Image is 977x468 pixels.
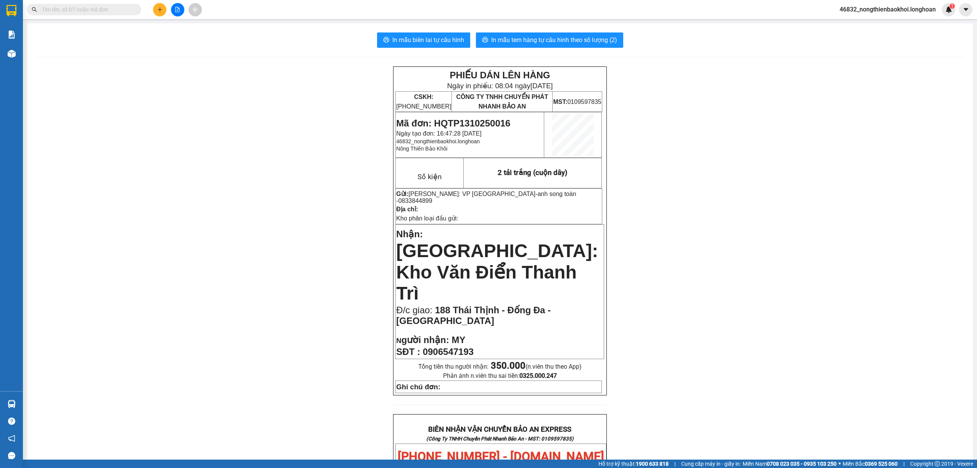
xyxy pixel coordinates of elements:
[396,241,598,303] span: [GEOGRAPHIC_DATA]: Kho Văn Điển Thanh Trì
[636,461,669,467] strong: 1900 633 818
[418,173,442,181] span: Số kiện
[396,191,408,197] strong: Gửi:
[396,229,423,239] span: Nhận:
[396,191,576,204] span: anh song toàn -
[8,50,16,58] img: warehouse-icon
[843,460,898,468] span: Miền Bắc
[767,461,837,467] strong: 0708 023 035 - 0935 103 250
[396,305,435,315] span: Đ/c giao:
[8,435,15,442] span: notification
[396,191,576,204] span: -
[743,460,837,468] span: Miền Nam
[396,138,480,144] span: 46832_nongthienbaokhoi.longhoan
[414,94,434,100] strong: CSKH:
[959,3,972,16] button: caret-down
[8,31,16,39] img: solution-icon
[398,449,604,464] span: [PHONE_NUMBER] - [DOMAIN_NAME]
[681,460,741,468] span: Cung cấp máy in - giấy in:
[935,461,940,466] span: copyright
[396,347,420,357] strong: SĐT :
[153,3,166,16] button: plus
[450,70,550,80] strong: PHIẾU DÁN LÊN HÀNG
[396,206,418,212] strong: Địa chỉ:
[598,460,669,468] span: Hỗ trợ kỹ thuật:
[8,418,15,425] span: question-circle
[383,37,389,44] span: printer
[396,130,481,137] span: Ngày tạo đơn: 16:47:28 [DATE]
[175,7,180,12] span: file-add
[945,6,952,13] img: icon-new-feature
[398,198,432,204] span: 0833844899
[396,305,551,326] span: 188 Thái Thịnh - Đống Đa - [GEOGRAPHIC_DATA]
[171,3,184,16] button: file-add
[443,372,557,379] span: Phản ánh n.viên thu sai tiền:
[396,94,451,110] span: [PHONE_NUMBER]
[418,363,582,370] span: Tổng tiền thu người nhận:
[482,37,488,44] span: printer
[491,363,582,370] span: (n.viên thu theo App)
[865,461,898,467] strong: 0369 525 060
[423,347,474,357] span: 0906547193
[396,383,440,391] strong: Ghi chú đơn:
[491,360,526,371] strong: 350.000
[451,335,465,345] span: MY
[674,460,676,468] span: |
[903,460,904,468] span: |
[6,5,16,16] img: logo-vxr
[530,82,553,90] span: [DATE]
[950,3,955,9] sup: 1
[491,35,617,45] span: In mẫu tem hàng tự cấu hình theo số lượng (2)
[428,425,571,434] strong: BIÊN NHẬN VẬN CHUYỂN BẢO AN EXPRESS
[396,215,458,222] span: Kho phân loại đầu gửi:
[553,99,601,105] span: 0109597835
[42,5,132,14] input: Tìm tên, số ĐT hoặc mã đơn
[456,94,548,110] span: CÔNG TY TNHH CHUYỂN PHÁT NHANH BẢO AN
[834,5,942,14] span: 46832_nongthienbaokhoi.longhoan
[426,436,574,442] strong: (Công Ty TNHH Chuyển Phát Nhanh Bảo An - MST: 0109597835)
[189,3,202,16] button: aim
[553,99,567,105] strong: MST:
[396,337,449,345] strong: N
[396,146,447,152] span: Nông Thiên Bảo Khôi
[32,7,37,12] span: search
[447,82,553,90] span: Ngày in phiếu: 08:04 ngày
[8,400,16,408] img: warehouse-icon
[951,3,953,9] span: 1
[377,32,470,48] button: printerIn mẫu biên lai tự cấu hình
[962,6,969,13] span: caret-down
[396,118,510,128] span: Mã đơn: HQTP1310250016
[838,462,841,465] span: ⚪️
[401,335,449,345] span: gười nhận:
[409,191,536,197] span: [PERSON_NAME]: VP [GEOGRAPHIC_DATA]
[519,372,557,379] strong: 0325.000.247
[392,35,464,45] span: In mẫu biên lai tự cấu hình
[8,452,15,459] span: message
[192,7,198,12] span: aim
[498,168,567,177] span: 2 tải trắng (cuộn dây)
[476,32,623,48] button: printerIn mẫu tem hàng tự cấu hình theo số lượng (2)
[157,7,163,12] span: plus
